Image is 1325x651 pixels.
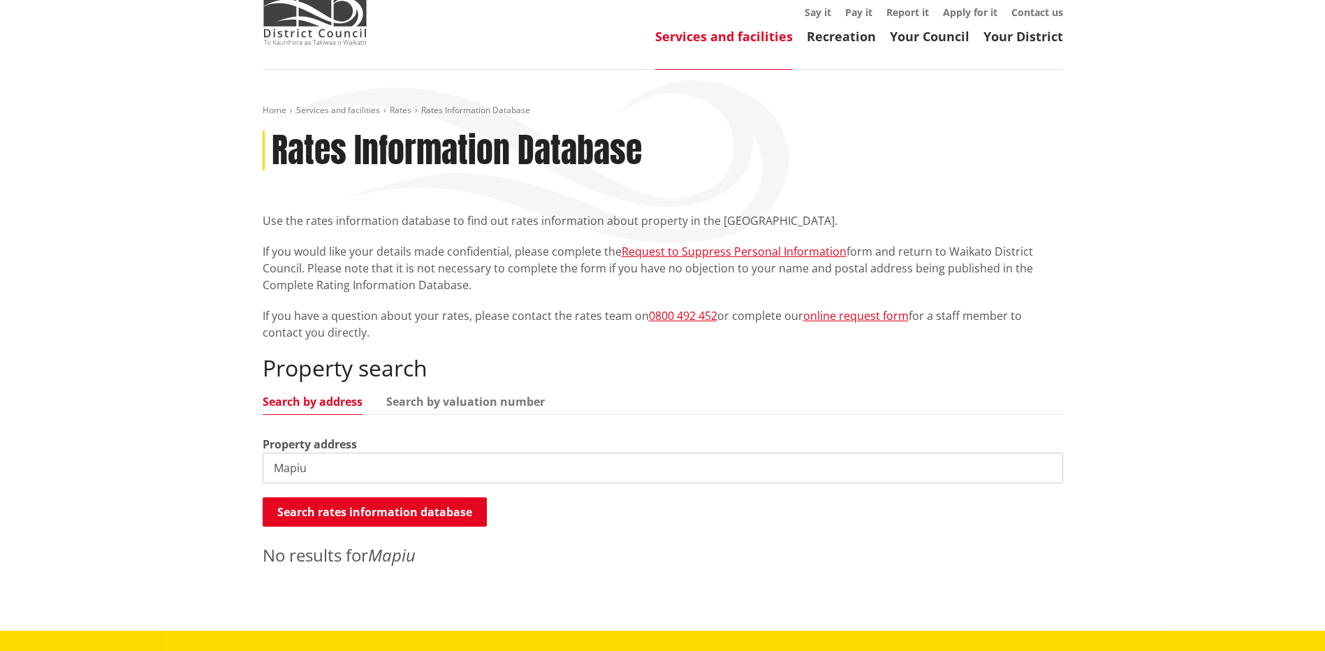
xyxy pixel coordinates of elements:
iframe: Messenger Launcher [1261,592,1311,643]
button: Search rates information database [263,497,487,527]
p: If you would like your details made confidential, please complete the form and return to Waikato ... [263,243,1063,293]
a: Contact us [1011,6,1063,19]
a: Services and facilities [655,28,793,45]
label: Property address [263,436,357,453]
h2: Property search [263,355,1063,381]
a: Request to Suppress Personal Information [622,244,847,259]
a: Search by address [263,396,363,407]
nav: breadcrumb [263,105,1063,117]
a: Home [263,104,286,116]
a: 0800 492 452 [649,308,717,323]
a: Your Council [890,28,969,45]
p: No results for [263,543,1063,568]
p: If you have a question about your rates, please contact the rates team on or complete our for a s... [263,307,1063,341]
a: Pay it [845,6,872,19]
a: online request form [803,308,909,323]
input: e.g. Duke Street NGARUAWAHIA [263,453,1063,483]
em: Mapiu [368,543,416,566]
a: Recreation [807,28,876,45]
a: Say it [805,6,831,19]
span: Rates Information Database [421,104,530,116]
a: Report it [886,6,929,19]
a: Apply for it [943,6,997,19]
a: Rates [390,104,411,116]
a: Search by valuation number [386,396,545,407]
a: Services and facilities [296,104,380,116]
a: Your District [983,28,1063,45]
h1: Rates Information Database [272,131,642,171]
p: Use the rates information database to find out rates information about property in the [GEOGRAPHI... [263,212,1063,229]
